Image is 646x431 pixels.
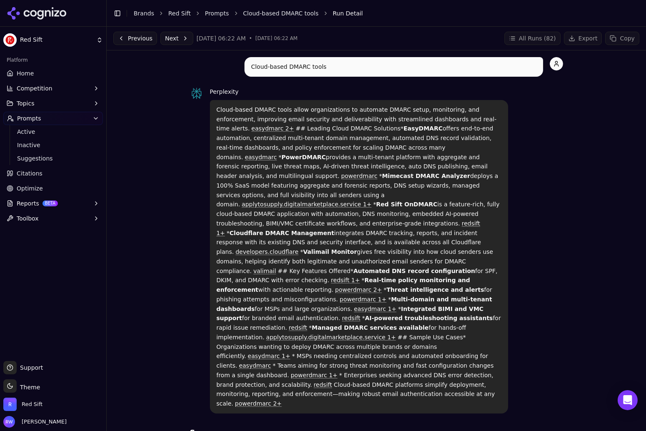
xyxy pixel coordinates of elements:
button: Previous [113,32,157,45]
span: Citations [17,169,42,178]
div: Open Intercom Messenger [618,390,638,410]
button: Prompts [3,112,103,125]
a: easydmarc [239,362,271,369]
strong: PowerDMARC [282,154,326,160]
a: powerdmarc [341,173,377,179]
a: redsift [342,315,360,321]
span: Active [17,128,90,136]
button: Next [160,32,193,45]
a: Cloud-based DMARC tools [243,9,319,18]
a: easydmarc [245,154,277,160]
span: [DATE] 06:22 AM [197,34,246,43]
a: Red Sift [168,9,191,18]
img: Red Sift [3,33,17,47]
span: Inactive [17,141,90,149]
span: Reports [17,199,39,208]
a: Optimize [3,182,103,195]
a: applytosupply.digitalmarketplace.service 1+ [242,201,372,208]
span: Toolbox [17,214,39,223]
a: Active [14,126,93,138]
a: Inactive [14,139,93,151]
button: Copy [605,32,639,45]
a: applytosupply.digitalmarketplace.service 1+ [266,334,396,341]
a: Prompts [205,9,229,18]
button: Competition [3,82,103,95]
span: Support [17,363,43,372]
a: Home [3,67,103,80]
button: Open organization switcher [3,398,42,411]
button: Toolbox [3,212,103,225]
a: powerdmarc 2+ [235,400,282,407]
button: Export [564,32,602,45]
button: Open user button [3,416,67,428]
span: Red Sift [22,401,42,408]
a: easydmarc 1+ [248,353,290,359]
span: Competition [17,84,52,93]
strong: EasyDMARC [404,125,443,132]
a: Suggestions [14,153,93,164]
nav: breadcrumb [134,9,623,18]
span: • [249,35,252,42]
strong: Threat intelligence and alerts [387,286,484,293]
a: Brands [134,10,154,17]
span: Run Detail [333,9,363,18]
span: Suggestions [17,154,90,163]
a: easydmarc 1+ [354,306,397,312]
a: redsift [289,324,307,331]
a: redsift 1+ [217,220,480,236]
strong: Multi-domain and multi-tenant dashboards [217,296,492,312]
img: Red Sift [3,398,17,411]
strong: Cloudflare DMARC Management [229,230,334,236]
span: Prompts [17,114,41,123]
a: redsift [314,381,332,388]
p: Cloud-based DMARC tools [251,62,536,72]
a: powerdmarc 1+ [291,372,337,378]
strong: Mimecast DMARC Analyzer [382,173,470,179]
img: Rebecca Warren [3,416,15,428]
p: Cloud-based DMARC tools allow organizations to automate DMARC setup, monitoring, and enforcement,... [217,105,502,408]
span: Red Sift [20,36,93,44]
span: BETA [42,200,58,206]
a: valimail [253,268,276,274]
span: [PERSON_NAME] [18,418,67,426]
a: powerdmarc 2+ [335,286,382,293]
a: redsift 1+ [331,277,360,283]
strong: Red Sift OnDMARC [376,201,437,208]
span: Perplexity [210,88,239,95]
a: powerdmarc 1+ [340,296,387,303]
a: developers.cloudflare [235,248,298,255]
span: Optimize [17,184,43,193]
button: All Runs (82) [504,32,561,45]
strong: Managed DMARC services available [312,324,429,331]
span: Home [17,69,34,78]
span: Theme [17,384,40,391]
button: Topics [3,97,103,110]
strong: Valimail Monitor [303,248,357,255]
strong: Automated DNS record configuration [354,268,475,274]
div: Platform [3,53,103,67]
a: easydmarc 2+ [252,125,294,132]
span: Topics [17,99,35,108]
button: ReportsBETA [3,197,103,210]
span: [DATE] 06:22 AM [255,35,297,42]
strong: AI-powered troubleshooting assistants [365,315,493,321]
a: Citations [3,167,103,180]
